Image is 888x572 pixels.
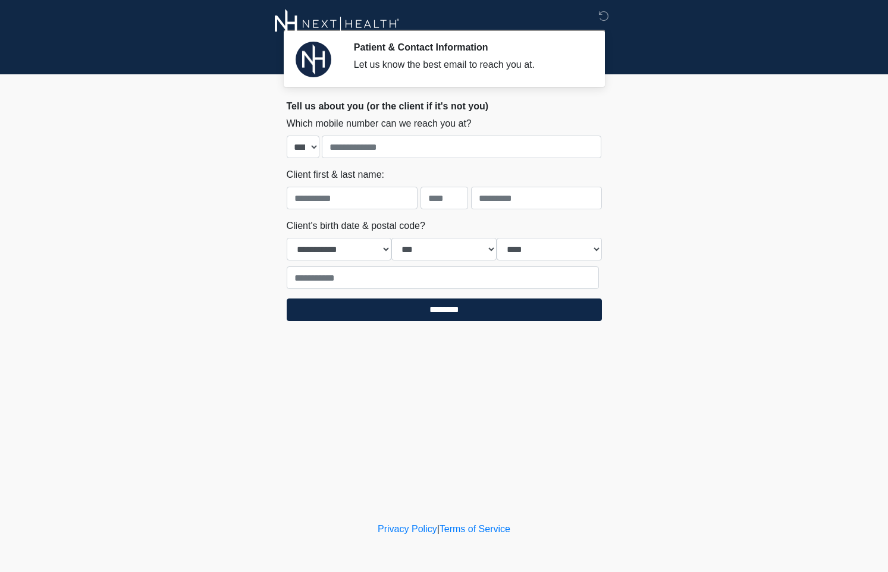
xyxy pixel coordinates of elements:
img: Agent Avatar [296,42,331,77]
h2: Tell us about you (or the client if it's not you) [287,100,602,112]
img: Next Beauty Logo [275,9,400,39]
div: Let us know the best email to reach you at. [354,58,584,72]
a: | [437,524,440,534]
label: Client first & last name: [287,168,385,182]
a: Privacy Policy [378,524,437,534]
label: Client's birth date & postal code? [287,219,425,233]
label: Which mobile number can we reach you at? [287,117,472,131]
a: Terms of Service [440,524,510,534]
